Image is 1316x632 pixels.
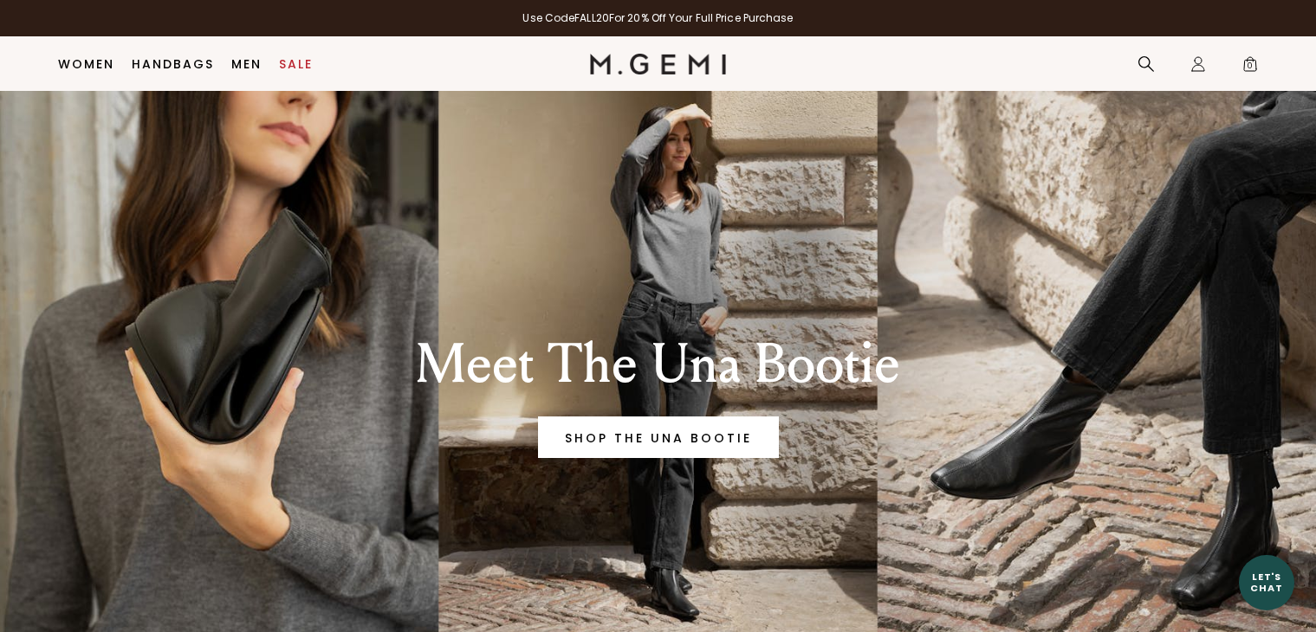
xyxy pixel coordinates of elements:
img: M.Gemi [590,54,726,74]
span: 0 [1241,59,1259,76]
a: Banner primary button [538,416,779,458]
a: Handbags [132,57,214,71]
a: Men [231,57,262,71]
strong: FALL20 [574,10,609,25]
a: Sale [279,57,313,71]
div: Meet The Una Bootie [358,333,959,396]
div: Let's Chat [1239,571,1294,593]
a: Women [58,57,114,71]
